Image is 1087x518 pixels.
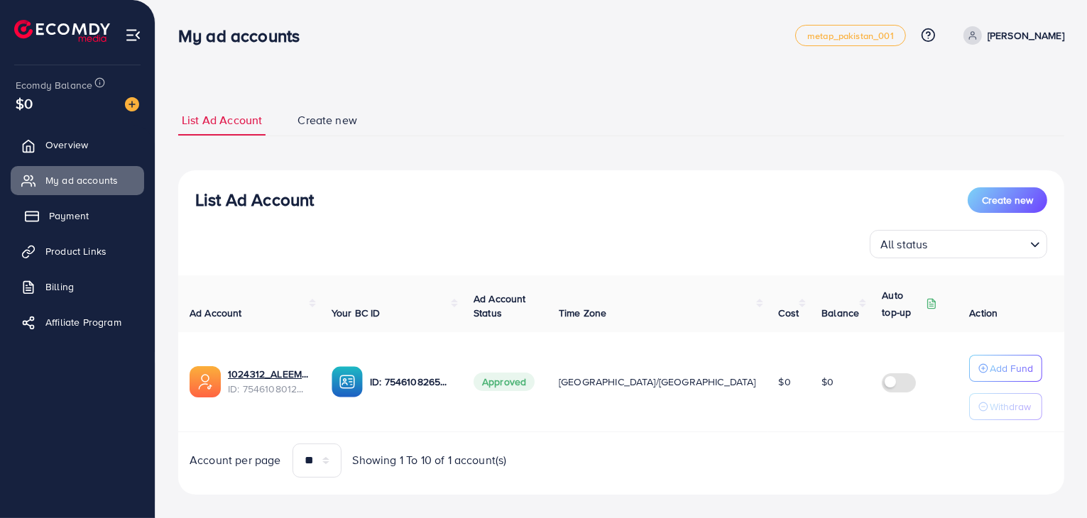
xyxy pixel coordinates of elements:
[958,26,1064,45] a: [PERSON_NAME]
[990,398,1031,415] p: Withdraw
[821,306,859,320] span: Balance
[988,27,1064,44] p: [PERSON_NAME]
[559,375,756,389] span: [GEOGRAPHIC_DATA]/[GEOGRAPHIC_DATA]
[195,189,314,210] h3: List Ad Account
[14,20,110,42] img: logo
[353,452,507,468] span: Showing 1 To 10 of 1 account(s)
[969,393,1042,420] button: Withdraw
[969,306,998,320] span: Action
[190,452,281,468] span: Account per page
[11,237,144,265] a: Product Links
[16,93,33,114] span: $0
[779,306,799,320] span: Cost
[11,131,144,159] a: Overview
[821,375,834,389] span: $0
[11,272,144,301] a: Billing
[228,367,309,396] div: <span class='underline'>1024312_ALEEM SHOKAT_1756965660811</span></br>7546108012013043720
[870,230,1047,258] div: Search for option
[45,280,74,294] span: Billing
[370,373,451,390] p: ID: 7546108265525002258
[332,306,381,320] span: Your BC ID
[932,231,1025,255] input: Search for option
[45,138,88,152] span: Overview
[190,366,221,397] img: ic-ads-acc.e4c84228.svg
[228,382,309,396] span: ID: 7546108012013043720
[779,375,791,389] span: $0
[559,306,606,320] span: Time Zone
[11,166,144,194] a: My ad accounts
[982,193,1033,207] span: Create new
[125,97,139,111] img: image
[45,244,106,258] span: Product Links
[882,287,923,321] p: Auto top-up
[178,26,311,46] h3: My ad accounts
[990,360,1033,377] p: Add Fund
[45,315,121,329] span: Affiliate Program
[968,187,1047,213] button: Create new
[125,27,141,43] img: menu
[11,308,144,336] a: Affiliate Program
[969,355,1042,382] button: Add Fund
[474,292,526,320] span: Ad Account Status
[16,78,92,92] span: Ecomdy Balance
[228,367,309,381] a: 1024312_ALEEM SHOKAT_1756965660811
[807,31,894,40] span: metap_pakistan_001
[45,173,118,187] span: My ad accounts
[190,306,242,320] span: Ad Account
[795,25,906,46] a: metap_pakistan_001
[332,366,363,397] img: ic-ba-acc.ded83a64.svg
[11,202,144,230] a: Payment
[297,112,357,128] span: Create new
[182,112,262,128] span: List Ad Account
[878,234,931,255] span: All status
[49,209,89,223] span: Payment
[474,373,535,391] span: Approved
